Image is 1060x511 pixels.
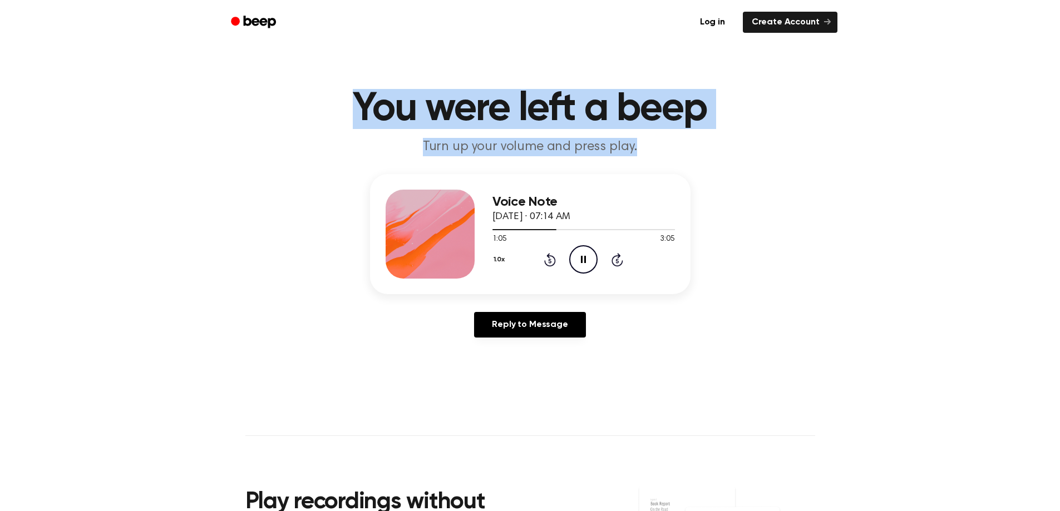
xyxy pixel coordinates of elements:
[492,250,509,269] button: 1.0x
[660,234,674,245] span: 3:05
[317,138,744,156] p: Turn up your volume and press play.
[689,9,736,35] a: Log in
[474,312,585,338] a: Reply to Message
[492,234,507,245] span: 1:05
[245,89,815,129] h1: You were left a beep
[743,12,837,33] a: Create Account
[223,12,286,33] a: Beep
[492,212,570,222] span: [DATE] · 07:14 AM
[492,195,675,210] h3: Voice Note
